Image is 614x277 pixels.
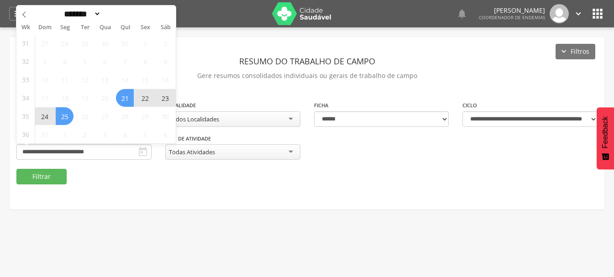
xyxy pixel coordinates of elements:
[96,107,114,125] span: Agosto 27, 2025
[573,9,583,19] i: 
[22,125,29,143] span: 36
[136,71,154,89] span: Agosto 15, 2025
[156,125,174,143] span: Setembro 6, 2025
[16,169,67,184] button: Filtrar
[136,25,156,31] span: Sex
[76,71,94,89] span: Agosto 12, 2025
[36,71,53,89] span: Agosto 10, 2025
[101,9,131,19] input: Year
[96,89,114,107] span: Agosto 20, 2025
[22,71,29,89] span: 33
[136,125,154,143] span: Setembro 5, 2025
[13,8,24,19] i: 
[556,44,595,59] button: Filtros
[9,7,28,21] a: 
[96,34,114,52] span: Julho 30, 2025
[22,34,29,52] span: 31
[165,135,211,142] label: Tipo de Atividade
[96,52,114,70] span: Agosto 6, 2025
[76,52,94,70] span: Agosto 5, 2025
[169,148,215,156] div: Todas Atividades
[36,107,53,125] span: Agosto 24, 2025
[96,71,114,89] span: Agosto 13, 2025
[36,52,53,70] span: Agosto 3, 2025
[115,25,136,31] span: Qui
[156,89,174,107] span: Agosto 23, 2025
[169,115,219,123] div: Todos Localidades
[16,69,598,82] p: Gere resumos consolidados individuais ou gerais de trabalho de campo
[165,102,196,109] label: Localidade
[116,107,134,125] span: Agosto 28, 2025
[590,6,605,21] i: 
[76,34,94,52] span: Julho 29, 2025
[55,25,75,31] span: Seg
[136,107,154,125] span: Agosto 29, 2025
[136,89,154,107] span: Agosto 22, 2025
[36,89,53,107] span: Agosto 17, 2025
[601,116,609,148] span: Feedback
[156,52,174,70] span: Agosto 9, 2025
[116,89,134,107] span: Agosto 21, 2025
[457,4,467,23] a: 
[76,107,94,125] span: Agosto 26, 2025
[597,107,614,169] button: Feedback - Mostrar pesquisa
[156,107,174,125] span: Agosto 30, 2025
[156,71,174,89] span: Agosto 16, 2025
[36,125,53,143] span: Agosto 31, 2025
[75,25,95,31] span: Ter
[61,9,101,19] select: Month
[96,125,114,143] span: Setembro 3, 2025
[56,34,73,52] span: Julho 28, 2025
[136,52,154,70] span: Agosto 8, 2025
[56,125,73,143] span: Setembro 1, 2025
[16,21,35,34] span: Wk
[116,71,134,89] span: Agosto 14, 2025
[22,107,29,125] span: 35
[137,146,148,157] i: 
[156,34,174,52] span: Agosto 2, 2025
[76,125,94,143] span: Setembro 2, 2025
[116,125,134,143] span: Setembro 4, 2025
[56,71,73,89] span: Agosto 11, 2025
[462,102,477,109] label: Ciclo
[95,25,115,31] span: Qua
[36,34,53,52] span: Julho 27, 2025
[16,53,598,69] header: Resumo do Trabalho de Campo
[35,25,55,31] span: Dom
[156,25,176,31] span: Sáb
[136,34,154,52] span: Agosto 1, 2025
[479,7,545,14] p: [PERSON_NAME]
[116,52,134,70] span: Agosto 7, 2025
[479,14,545,21] span: Coordenador de Endemias
[573,4,583,23] a: 
[56,89,73,107] span: Agosto 18, 2025
[22,89,29,107] span: 34
[22,52,29,70] span: 32
[56,107,73,125] span: Agosto 25, 2025
[56,52,73,70] span: Agosto 4, 2025
[116,34,134,52] span: Julho 31, 2025
[457,8,467,19] i: 
[76,89,94,107] span: Agosto 19, 2025
[314,102,328,109] label: Ficha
